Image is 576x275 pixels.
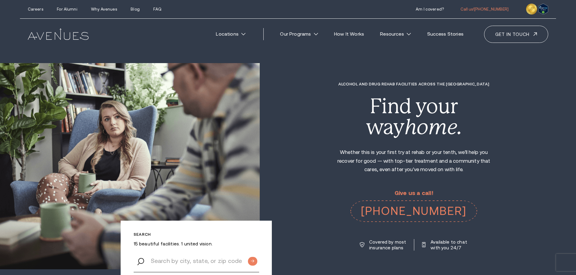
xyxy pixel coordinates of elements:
a: Available to chat with you 24/7 [422,239,468,251]
p: Give us a call! [350,190,477,197]
a: Covered by most insurance plans [360,239,407,251]
p: Search [134,232,259,237]
img: Verify Approval for www.avenuesrecovery.com [538,4,548,14]
a: Get in touch [484,26,548,43]
h1: Alcohol and Drug Rehab Facilities across the [GEOGRAPHIC_DATA] [331,82,496,86]
span: [PHONE_NUMBER] [474,7,509,11]
p: Available to chat with you 24/7 [431,239,468,251]
div: Find your way [331,96,496,137]
a: Success Stories [421,27,470,41]
a: [PHONE_NUMBER] [350,200,477,222]
input: Submit [248,257,257,266]
a: For Alumni [57,7,77,11]
a: Am I covered? [416,7,444,11]
a: Resources [374,27,417,41]
p: Covered by most insurance plans [369,239,407,251]
a: Verify LegitScript Approval for www.avenuesrecovery.com [538,5,548,11]
a: Our Programs [274,27,324,41]
a: Blog [131,7,140,11]
a: Locations [210,27,252,41]
p: Whether this is your first try at rehab or your tenth, we'll help you recover for good — with top... [331,148,496,174]
a: Call us![PHONE_NUMBER] [460,7,509,11]
a: How It Works [328,27,370,41]
input: Search by city, state, or zip code [134,249,259,272]
i: home. [405,115,462,139]
a: FAQ [153,7,161,11]
a: Careers [28,7,43,11]
a: Why Avenues [91,7,117,11]
p: 15 beautiful facilities. 1 united vision. [134,241,259,247]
